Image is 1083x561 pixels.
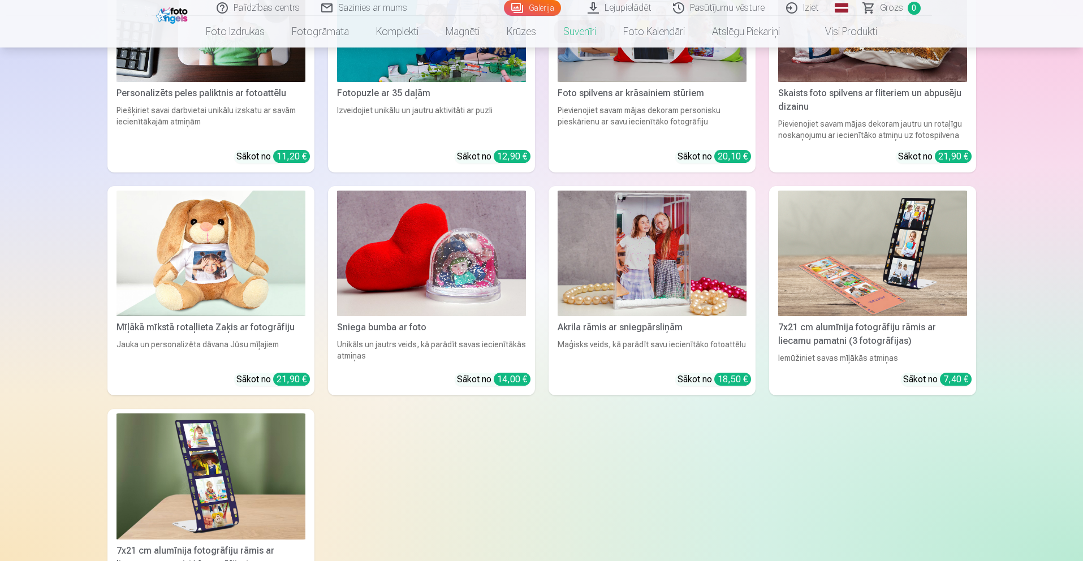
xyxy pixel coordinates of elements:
a: Magnēti [432,16,493,48]
div: 7,40 € [940,373,972,386]
span: Grozs [880,1,903,15]
a: Krūzes [493,16,550,48]
a: Foto kalendāri [610,16,698,48]
div: 18,50 € [714,373,751,386]
div: Personalizēts peles paliktnis ar fotoattēlu [112,87,310,100]
div: Pievienojiet savam mājas dekoram jautru un rotaļīgu noskaņojumu ar iecienītāko atmiņu uz fotospil... [774,118,972,141]
a: Suvenīri [550,16,610,48]
div: Jauka un personalizēta dāvana Jūsu mīļajiem [112,339,310,364]
img: 7x21 cm alumīnija fotogrāfiju rāmis ar liecamu pamatni (3 fotogrāfijas) [778,191,967,317]
a: Visi produkti [793,16,891,48]
a: Sniega bumba ar fotoSniega bumba ar fotoUnikāls un jautrs veids, kā parādīt savas iecienītākās at... [328,186,535,396]
div: 12,90 € [494,150,530,163]
div: Iemūžiniet savas mīļākās atmiņas [774,352,972,364]
a: Atslēgu piekariņi [698,16,793,48]
div: Sākot no [236,150,310,163]
img: Sniega bumba ar foto [337,191,526,317]
div: 20,10 € [714,150,751,163]
img: 7x21 cm alumīnija fotogrāfiju rāmis ar liecamu pamatni (4 fotogrāfijas) [117,413,305,540]
a: Mīļākā mīkstā rotaļlieta Zaķis ar fotogrāfijuMīļākā mīkstā rotaļlieta Zaķis ar fotogrāfijuJauka u... [107,186,314,396]
a: Foto izdrukas [192,16,278,48]
div: Foto spilvens ar krāsainiem stūriem [553,87,751,100]
span: 0 [908,2,921,15]
a: Akrila rāmis ar sniegpārsliņāmAkrila rāmis ar sniegpārsliņāmMaģisks veids, kā parādīt savu iecien... [549,186,756,396]
div: 11,20 € [273,150,310,163]
div: Skaists foto spilvens ar fliteriem un abpusēju dizainu [774,87,972,114]
div: Sākot no [457,373,530,386]
div: 21,90 € [935,150,972,163]
div: 14,00 € [494,373,530,386]
div: Fotopuzle ar 35 daļām [333,87,530,100]
img: /fa1 [156,5,191,24]
a: Fotogrāmata [278,16,363,48]
div: Akrila rāmis ar sniegpārsliņām [553,321,751,334]
div: Sākot no [678,373,751,386]
div: Unikāls un jautrs veids, kā parādīt savas iecienītākās atmiņas [333,339,530,364]
a: 7x21 cm alumīnija fotogrāfiju rāmis ar liecamu pamatni (3 fotogrāfijas)7x21 cm alumīnija fotogrāf... [769,186,976,396]
div: Izveidojiet unikālu un jautru aktivitāti ar puzli [333,105,530,141]
div: Mīļākā mīkstā rotaļlieta Zaķis ar fotogrāfiju [112,321,310,334]
div: Sākot no [898,150,972,163]
div: 21,90 € [273,373,310,386]
div: Sākot no [903,373,972,386]
div: Sākot no [678,150,751,163]
img: Akrila rāmis ar sniegpārsliņām [558,191,747,317]
div: Sākot no [457,150,530,163]
div: Sniega bumba ar foto [333,321,530,334]
div: Pievienojiet savam mājas dekoram personisku pieskārienu ar savu iecienītāko fotogrāfiju [553,105,751,141]
div: Sākot no [236,373,310,386]
div: Maģisks veids, kā parādīt savu iecienītāko fotoattēlu [553,339,751,364]
a: Komplekti [363,16,432,48]
img: Mīļākā mīkstā rotaļlieta Zaķis ar fotogrāfiju [117,191,305,317]
div: Piešķiriet savai darbvietai unikālu izskatu ar savām iecienītākajām atmiņām [112,105,310,141]
div: 7x21 cm alumīnija fotogrāfiju rāmis ar liecamu pamatni (3 fotogrāfijas) [774,321,972,348]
